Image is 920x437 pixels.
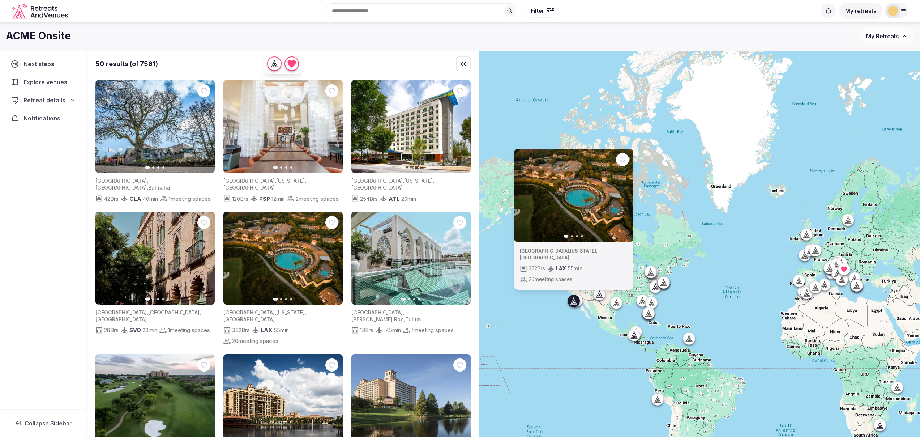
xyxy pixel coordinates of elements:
span: [GEOGRAPHIC_DATA] [351,309,403,315]
span: [GEOGRAPHIC_DATA] [223,178,275,184]
span: LAX [556,265,566,272]
span: [GEOGRAPHIC_DATA] [223,316,275,322]
span: [GEOGRAPHIC_DATA] [95,178,147,184]
span: 1 meeting spaces [412,326,454,334]
button: Go to slide 1 [401,298,406,301]
span: 332 Brs [232,326,250,334]
span: , [596,248,597,254]
span: [GEOGRAPHIC_DATA] [223,184,275,191]
span: , [275,178,276,184]
span: 55 min [274,326,289,334]
span: [GEOGRAPHIC_DATA] [95,184,147,191]
button: My retreats [839,3,882,19]
button: Go to slide 2 [152,166,154,169]
button: Go to slide 2 [408,298,410,300]
span: 332 Brs [528,265,545,272]
span: , [147,309,148,315]
button: Go to slide 2 [280,298,282,300]
button: Go to slide 1 [145,166,150,169]
span: SVQ [129,327,141,334]
span: Retreat details [23,96,65,105]
span: , [275,309,276,315]
button: Go to slide 3 [157,298,159,300]
span: [GEOGRAPHIC_DATA] [351,184,403,191]
span: Explore venues [23,78,70,86]
button: Go to slide 1 [273,298,278,301]
span: Balmaha [148,184,170,191]
button: Go to slide 2 [152,298,154,300]
button: Go to slide 2 [570,235,573,237]
span: , [200,309,201,315]
button: Go to slide 3 [575,235,578,237]
span: 20 min [142,326,157,334]
span: [US_STATE] [276,178,305,184]
a: My retreats [839,7,882,14]
a: Visit the homepage [12,3,69,19]
button: Go to slide 2 [280,166,282,169]
span: [GEOGRAPHIC_DATA] [95,316,147,322]
span: Tulum [405,316,421,322]
button: Go to slide 3 [413,166,415,169]
span: 13 Brs [360,326,373,334]
button: Filter [526,4,559,18]
button: My Retreats [859,27,914,45]
button: Go to slide 3 [157,166,159,169]
span: 28 Brs [104,326,119,334]
img: Featured image for venue [514,149,633,242]
span: ATL [389,195,400,202]
h1: ACME Onsite [6,29,71,43]
span: Notifications [23,114,63,123]
span: , [433,178,434,184]
button: Go to slide 4 [162,298,164,300]
span: [US_STATE] [276,309,305,315]
span: [US_STATE] [570,248,596,254]
span: [GEOGRAPHIC_DATA] [519,248,569,254]
span: 254 Brs [360,195,378,203]
span: 2 meeting spaces [296,195,339,203]
span: , [147,178,148,184]
span: , [147,184,148,191]
button: Collapse Sidebar [6,415,80,431]
span: GLA [129,195,141,202]
span: [US_STATE] [404,178,433,184]
button: Go to slide 1 [273,166,278,169]
span: 12 min [271,195,285,203]
span: 120 Brs [232,195,248,203]
button: Go to slide 1 [401,166,406,169]
button: Go to slide 3 [285,298,287,300]
button: Go to slide 4 [162,166,164,169]
span: , [404,316,405,322]
a: Explore venues [6,75,80,90]
button: Go to slide 4 [290,166,292,169]
span: , [305,178,306,184]
span: 1 meeting spaces [168,326,210,334]
button: Go to slide 1 [145,298,150,301]
span: [PERSON_NAME] Roo [351,316,404,322]
span: , [403,178,404,184]
span: PSP [259,195,270,202]
svg: Retreats and Venues company logo [12,3,69,19]
span: [GEOGRAPHIC_DATA] [351,178,403,184]
span: [GEOGRAPHIC_DATA] [519,255,569,260]
span: My Retreats [866,33,899,40]
span: , [403,309,404,315]
button: Go to slide 3 [285,166,287,169]
span: 1 meeting spaces [169,195,211,203]
span: 20 meeting spaces [528,276,572,283]
span: 20 min [401,195,416,203]
img: jeffatseg [888,6,898,16]
span: 40 min [143,195,158,203]
img: Featured image for venue [351,80,471,173]
span: LAX [261,327,272,334]
button: Go to slide 4 [290,298,292,300]
button: Go to slide 2 [408,166,410,169]
div: 50 results (of 7561) [95,59,158,68]
span: 20 meeting spaces [232,337,278,345]
img: Featured image for venue [95,80,215,173]
span: [GEOGRAPHIC_DATA] [223,309,275,315]
button: Go to slide 1 [564,235,568,238]
a: Next steps [6,56,80,72]
span: 45 min [386,326,401,334]
img: Featured image for venue [351,212,471,305]
button: Go to slide 4 [418,166,420,169]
